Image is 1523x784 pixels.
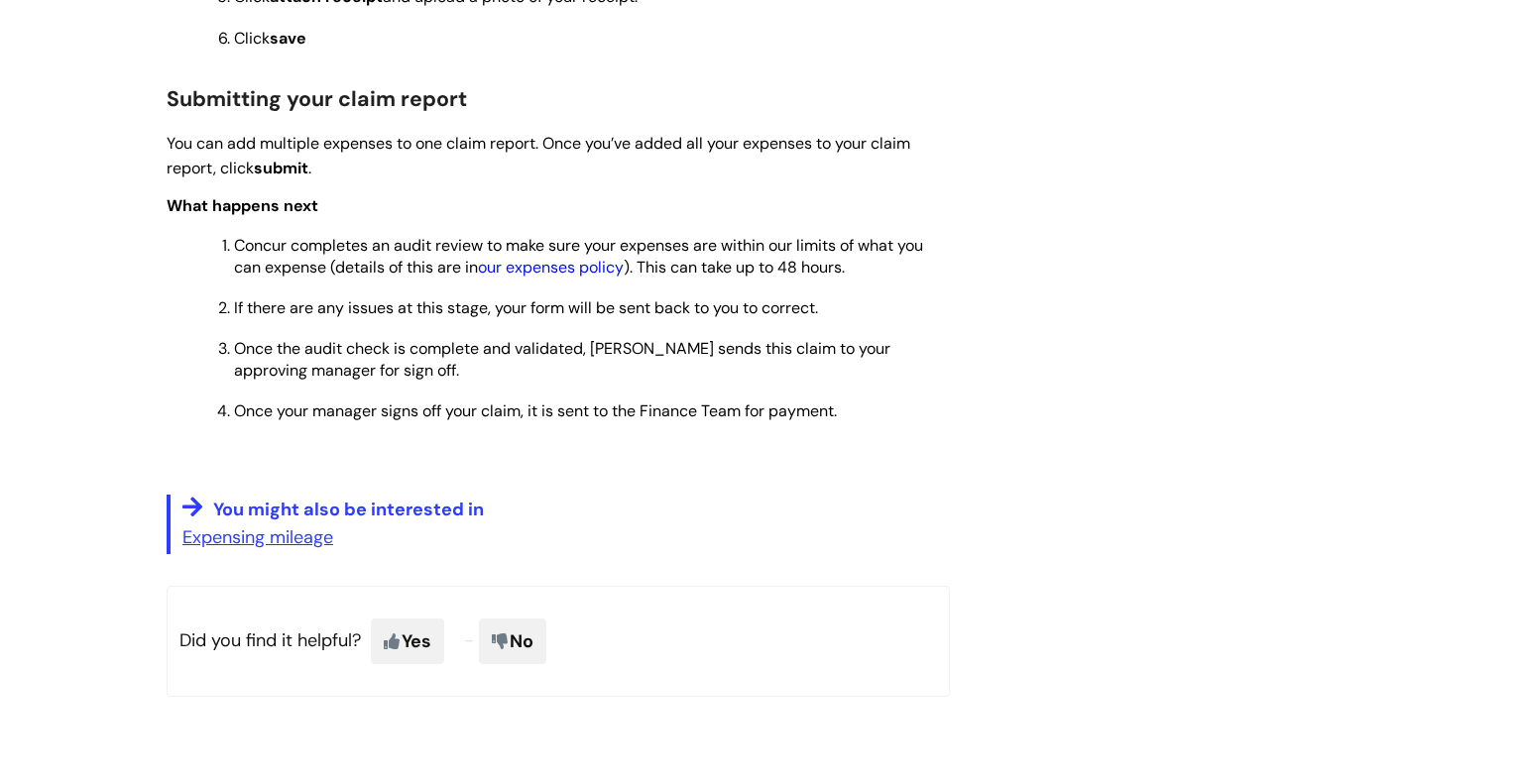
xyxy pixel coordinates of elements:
[234,28,306,49] span: Click
[254,158,308,178] strong: submit
[182,525,333,549] a: Expensing mileage
[234,235,923,278] span: Concur completes an audit review to make sure your expenses are within our limits of what you can...
[479,618,546,664] span: No
[371,618,444,664] span: Yes
[167,586,950,697] p: Did you find it helpful?
[270,28,306,49] strong: save
[167,133,910,178] span: You can add multiple expenses to one claim report. Once you’ve added all your expenses to your cl...
[167,195,318,216] span: What happens next
[234,297,818,318] span: If there are any issues at this stage, your form will be sent back to you to correct.
[234,400,837,421] span: Once your manager signs off your claim, it is sent to the Finance Team for payment.
[167,85,467,113] span: Submitting your claim report
[234,338,890,381] span: Once the audit check is complete and validated, [PERSON_NAME] sends this claim to your approving ...
[478,257,624,278] a: our expenses policy
[213,498,484,521] span: You might also be interested in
